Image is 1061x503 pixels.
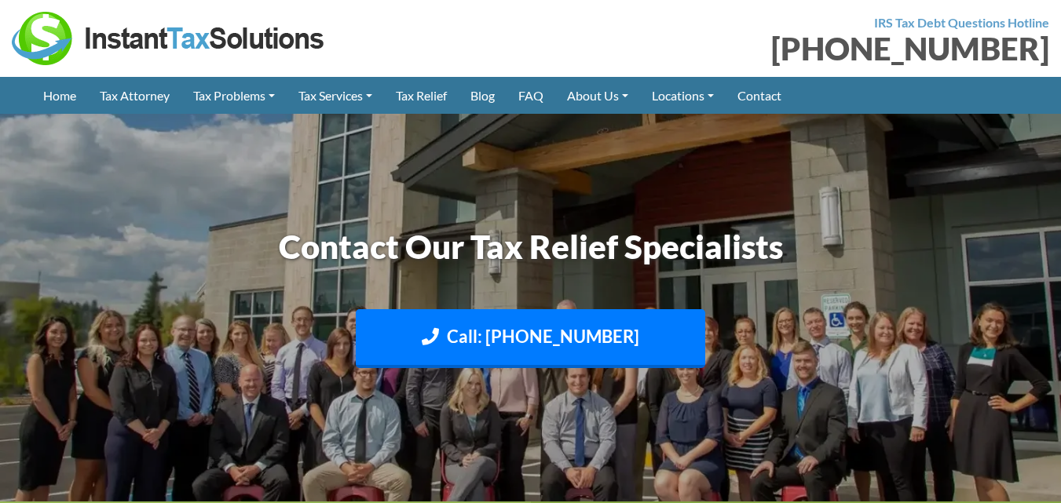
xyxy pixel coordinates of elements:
h1: Contact Our Tax Relief Specialists [95,224,967,270]
a: Contact [726,77,793,114]
a: Tax Problems [181,77,287,114]
a: Tax Relief [384,77,459,114]
a: About Us [555,77,640,114]
img: Instant Tax Solutions Logo [12,12,326,65]
strong: IRS Tax Debt Questions Hotline [874,15,1049,30]
a: Home [31,77,88,114]
a: Tax Attorney [88,77,181,114]
a: Call: [PHONE_NUMBER] [356,309,705,368]
a: Instant Tax Solutions Logo [12,29,326,44]
a: FAQ [507,77,555,114]
div: [PHONE_NUMBER] [543,33,1050,64]
a: Blog [459,77,507,114]
a: Locations [640,77,726,114]
a: Tax Services [287,77,384,114]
